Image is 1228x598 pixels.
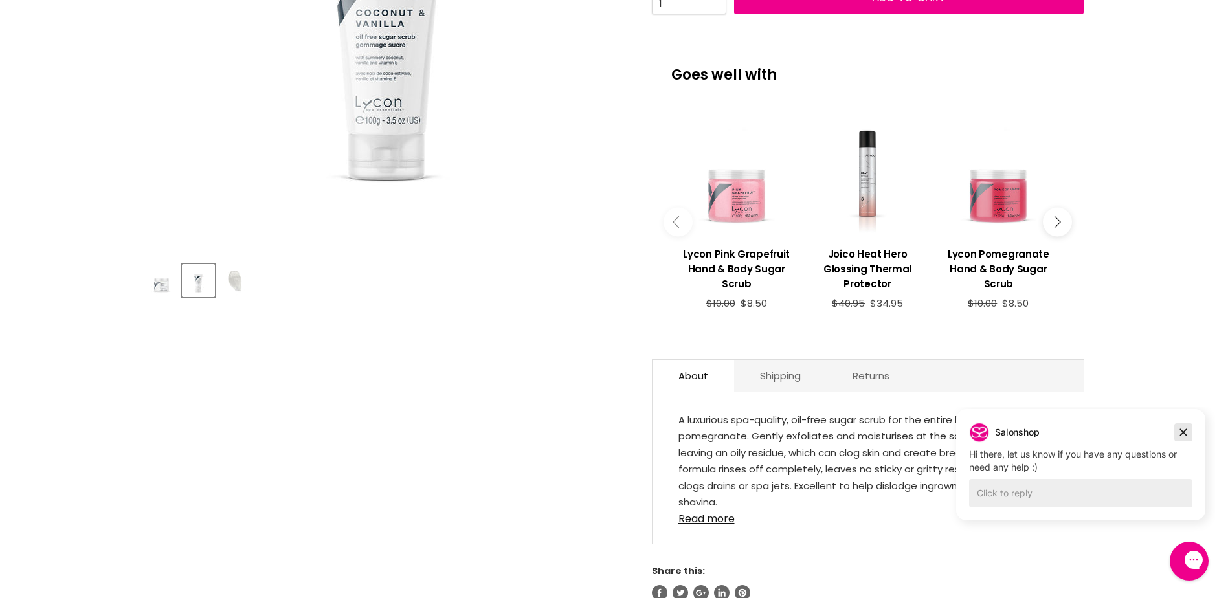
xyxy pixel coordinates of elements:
iframe: Gorgias live chat messenger [1163,537,1215,585]
span: $40.95 [832,296,865,310]
span: Share this: [652,564,705,577]
a: Read more [678,505,1058,525]
button: Lycon Coconut & Vanilla Sugar Scrub [219,264,252,297]
button: Lycon Coconut & Vanilla Sugar Scrub [182,264,215,297]
img: Lycon Coconut & Vanilla Sugar Scrub [146,265,177,296]
a: About [653,360,734,392]
span: $10.00 [706,296,735,310]
h3: Lycon Pomegranate Hand & Body Sugar Scrub [939,247,1057,291]
span: A luxurious spa-quality, oil-free sugar scrub for the entire body, with seductive pomegranate. Ge... [678,413,1058,509]
a: View product:Lycon Pink Grapefruit Hand & Body Sugar Scrub [678,237,796,298]
span: $8.50 [1002,296,1029,310]
a: View product:Lycon Pomegranate Hand & Body Sugar Scrub [939,237,1057,298]
iframe: Gorgias live chat campaigns [946,407,1215,540]
a: Shipping [734,360,827,392]
span: $34.95 [870,296,903,310]
div: Product thumbnails [143,260,631,297]
a: Returns [827,360,915,392]
span: $8.50 [741,296,767,310]
img: Lycon Coconut & Vanilla Sugar Scrub [183,265,214,296]
a: View product:Joico Heat Hero Glossing Thermal Protector [809,237,926,298]
button: Lycon Coconut & Vanilla Sugar Scrub [145,264,178,297]
img: Lycon Coconut & Vanilla Sugar Scrub [220,265,251,296]
p: Goes well with [671,47,1064,89]
span: $10.00 [968,296,997,310]
h3: Lycon Pink Grapefruit Hand & Body Sugar Scrub [678,247,796,291]
div: Available in 100g & 520g. [678,412,1058,505]
h3: Joico Heat Hero Glossing Thermal Protector [809,247,926,291]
